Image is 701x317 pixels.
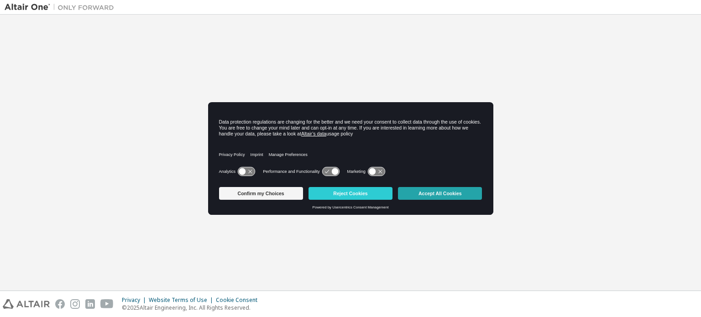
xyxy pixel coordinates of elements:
div: Cookie Consent [216,296,263,304]
img: altair_logo.svg [3,299,50,309]
img: facebook.svg [55,299,65,309]
img: instagram.svg [70,299,80,309]
img: Altair One [5,3,119,12]
div: Privacy [122,296,149,304]
img: youtube.svg [100,299,114,309]
p: © 2025 Altair Engineering, Inc. All Rights Reserved. [122,304,263,312]
img: linkedin.svg [85,299,95,309]
div: Website Terms of Use [149,296,216,304]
